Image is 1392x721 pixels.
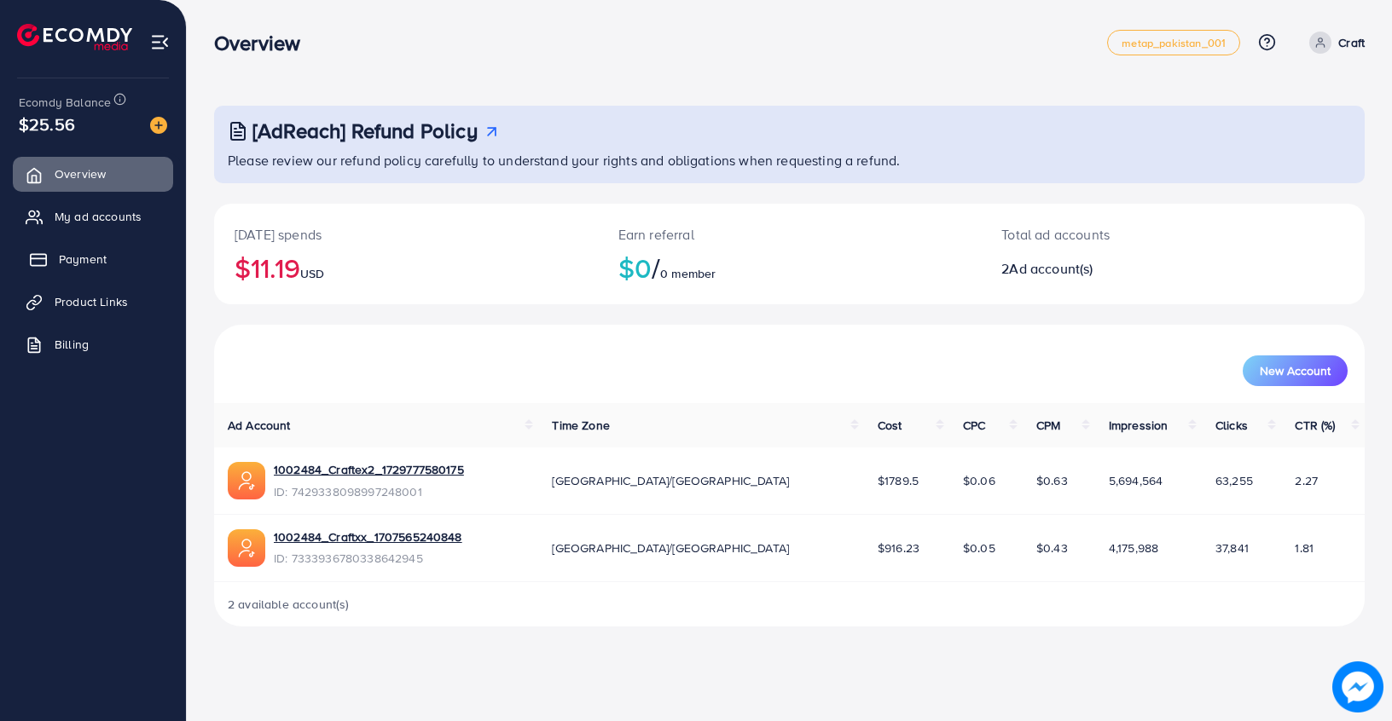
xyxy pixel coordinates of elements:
[235,251,577,284] h2: $11.19
[963,539,995,557] span: $0.05
[878,472,919,489] span: $1789.5
[252,118,478,143] h3: [AdReach] Refund Policy
[13,157,173,191] a: Overview
[1338,32,1365,53] p: Craft
[660,265,716,282] span: 0 member
[55,165,106,182] span: Overview
[618,224,961,245] p: Earn referral
[19,112,75,136] span: $25.56
[228,417,291,434] span: Ad Account
[1295,539,1314,557] span: 1.81
[878,417,902,434] span: Cost
[1332,661,1383,712] img: image
[1295,472,1318,489] span: 2.27
[1215,472,1253,489] span: 63,255
[1243,355,1348,386] button: New Account
[235,224,577,245] p: [DATE] spends
[214,31,314,55] h3: Overview
[1260,365,1331,377] span: New Account
[228,150,1354,170] p: Please review our refund policy carefully to understand your rights and obligations when requesti...
[1036,472,1068,489] span: $0.63
[1295,417,1335,434] span: CTR (%)
[13,327,173,361] a: Billing
[1122,37,1226,49] span: metap_pakistan_001
[150,117,167,134] img: image
[19,94,111,111] span: Ecomdy Balance
[274,483,464,500] span: ID: 7429338098997248001
[552,539,789,557] span: [GEOGRAPHIC_DATA]/[GEOGRAPHIC_DATA]
[1036,539,1068,557] span: $0.43
[1036,417,1060,434] span: CPM
[963,417,985,434] span: CPC
[1302,32,1365,54] a: Craft
[17,24,132,50] img: logo
[878,539,919,557] span: $916.23
[228,529,265,567] img: ic-ads-acc.e4c84228.svg
[1001,224,1248,245] p: Total ad accounts
[228,462,265,499] img: ic-ads-acc.e4c84228.svg
[150,32,170,52] img: menu
[963,472,995,489] span: $0.06
[13,199,173,234] a: My ad accounts
[55,293,128,310] span: Product Links
[59,251,107,268] span: Payment
[274,528,462,545] a: 1002484_Craftxx_1707565240848
[1109,539,1158,557] span: 4,175,988
[1107,30,1240,55] a: metap_pakistan_001
[274,550,462,567] span: ID: 7333936780338642945
[228,596,350,613] span: 2 available account(s)
[552,417,609,434] span: Time Zone
[55,208,142,225] span: My ad accounts
[13,242,173,276] a: Payment
[1215,539,1249,557] span: 37,841
[1215,417,1248,434] span: Clicks
[552,472,789,489] span: [GEOGRAPHIC_DATA]/[GEOGRAPHIC_DATA]
[1001,261,1248,277] h2: 2
[55,336,89,353] span: Billing
[1009,259,1093,278] span: Ad account(s)
[274,461,464,478] a: 1002484_Craftex2_1729777580175
[1109,472,1163,489] span: 5,694,564
[618,251,961,284] h2: $0
[300,265,324,282] span: USD
[13,285,173,319] a: Product Links
[1109,417,1169,434] span: Impression
[652,248,660,287] span: /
